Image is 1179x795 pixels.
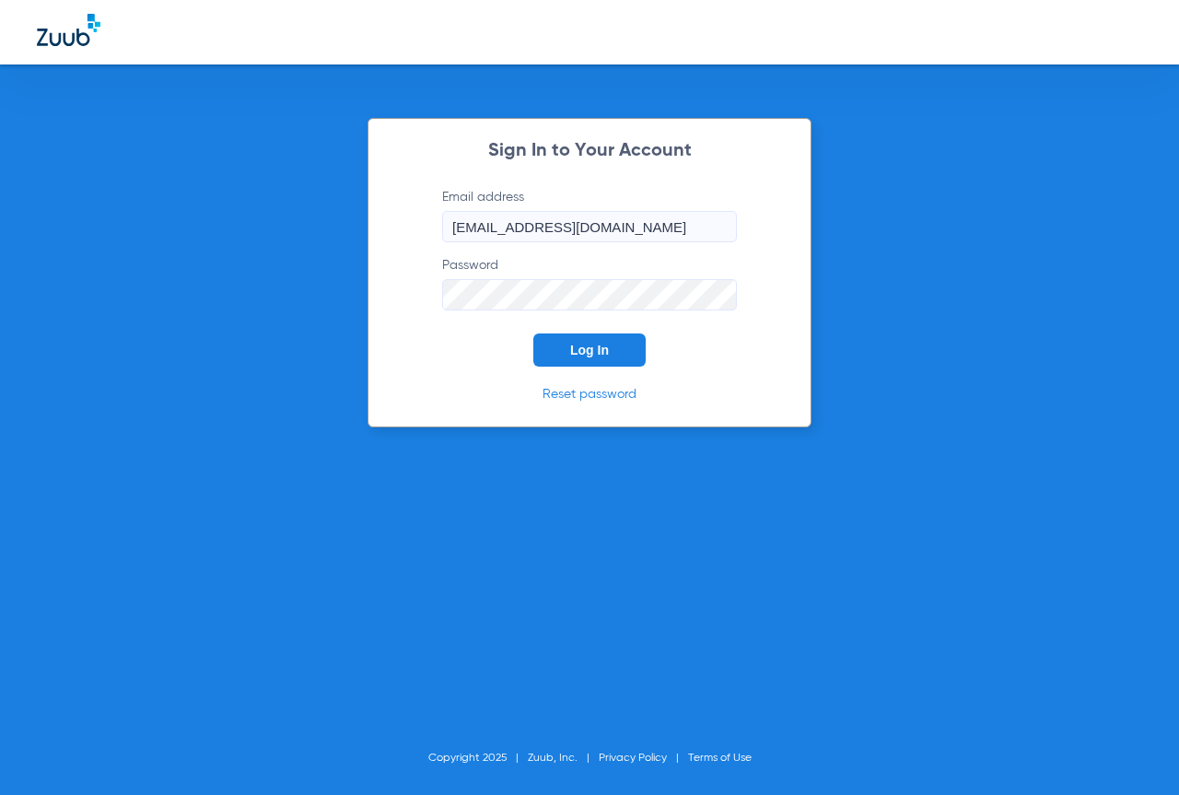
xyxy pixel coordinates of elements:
li: Zuub, Inc. [528,749,599,767]
img: Zuub Logo [37,14,100,46]
input: Email address [442,211,737,242]
label: Password [442,256,737,310]
a: Reset password [543,388,636,401]
a: Terms of Use [688,753,752,764]
a: Privacy Policy [599,753,667,764]
iframe: Chat Widget [1087,707,1179,795]
span: Log In [570,343,609,357]
label: Email address [442,188,737,242]
input: Password [442,279,737,310]
button: Log In [533,333,646,367]
h2: Sign In to Your Account [414,142,765,160]
li: Copyright 2025 [428,749,528,767]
